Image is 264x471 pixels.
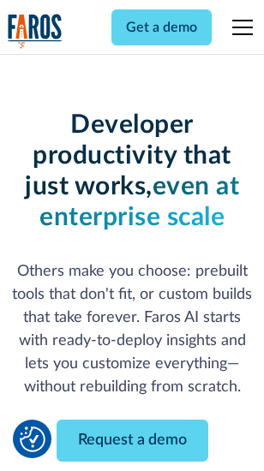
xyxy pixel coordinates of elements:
button: Cookie Settings [20,426,45,452]
a: Request a demo [57,420,208,462]
a: Get a demo [111,9,212,45]
strong: Developer productivity that just works, [25,112,231,200]
img: Revisit consent button [20,426,45,452]
img: Logo of the analytics and reporting company Faros. [8,14,63,49]
p: Others make you choose: prebuilt tools that don't fit, or custom builds that take forever. Faros ... [8,260,256,399]
a: home [8,14,63,49]
div: menu [222,7,256,48]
